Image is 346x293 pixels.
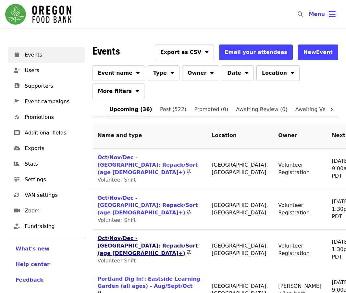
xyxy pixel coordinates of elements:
[15,114,19,120] i: rss icon
[205,48,208,54] i: sort-down icon
[25,51,80,59] span: Events
[212,242,268,257] div: [GEOGRAPHIC_DATA], [GEOGRAPHIC_DATA]
[8,187,85,203] a: VAN settings
[222,65,254,81] button: Date
[8,47,85,63] a: Events
[14,161,19,167] i: chart-bar icon
[93,65,145,81] button: Event name
[98,177,136,183] span: Volunteer Shift
[298,45,338,60] button: NewEvent
[14,176,19,183] i: sliders-h icon
[98,195,198,216] a: Oct/Nov/Dec - [GEOGRAPHIC_DATA]: Repack/Sort (age [DEMOGRAPHIC_DATA]+)
[25,160,80,168] span: Stats
[98,276,201,289] a: Portland Dig In!: Eastside Learning Garden (all ages) - Aug/Sept/Oct
[14,130,20,136] i: list-alt icon
[148,65,179,81] button: Type
[98,154,198,175] a: Oct/Nov/Dec - [GEOGRAPHIC_DATA]: Repack/Sort (age [DEMOGRAPHIC_DATA]+)
[98,258,136,264] span: Volunteer Shift
[160,105,186,114] span: Past (522)
[8,109,85,125] a: Promotions
[16,261,77,268] a: Help center
[303,6,341,22] button: Toggle account menu
[155,45,214,60] button: Export as CSV
[8,219,85,234] a: Fundraising
[25,129,80,137] span: Additional fields
[171,69,174,75] i: sort-down icon
[182,65,219,81] button: Owner
[298,11,303,17] i: search icon
[232,102,291,117] a: Awaiting Review (0)
[136,69,140,75] i: sort-down icon
[291,69,294,75] i: sort-down icon
[329,9,336,19] i: bars icon
[236,105,288,114] span: Awaiting Review (0)
[15,98,19,105] i: pennant icon
[25,113,80,121] span: Promotions
[16,245,77,253] a: What's new
[156,102,190,117] a: Past (522)
[25,82,80,90] span: Supporters
[227,69,241,77] span: Date
[98,87,132,95] span: More filters
[153,69,167,77] span: Type
[14,208,20,214] i: video icon
[16,261,50,267] span: Help center
[187,250,191,256] i: thumbtack icon
[8,172,85,187] a: Settings
[307,6,312,22] input: Search
[273,230,327,270] td: Volunteer Registration
[8,125,85,141] a: Additional fields
[25,176,80,184] span: Settings
[194,105,228,114] span: Promoted (0)
[190,102,232,117] a: Promoted (0)
[25,207,80,215] span: Zoom
[15,52,19,58] i: calendar icon
[25,191,80,199] span: VAN settings
[14,192,19,198] i: sync icon
[5,4,71,25] img: Oregon Food Bank - Home
[210,69,214,75] i: sort-down icon
[16,276,43,284] button: Feedback
[136,87,139,93] i: sort-down icon
[25,98,80,106] span: Event campaigns
[8,141,85,156] a: Exports
[93,43,120,58] span: Events
[14,67,20,73] i: user-plus icon
[14,83,19,89] i: address-book icon
[8,94,85,109] a: Event campaigns
[212,161,268,176] div: [GEOGRAPHIC_DATA], [GEOGRAPHIC_DATA]
[25,67,80,74] span: Users
[93,83,144,99] button: More filters
[109,105,152,114] span: Upcoming (36)
[8,203,85,219] a: Zoom
[273,149,327,189] td: Volunteer Registration
[105,102,156,117] a: Upcoming (36)
[8,78,85,94] a: Supporters
[98,235,198,256] a: Oct/Nov/Dec - [GEOGRAPHIC_DATA]: Repack/Sort (age [DEMOGRAPHIC_DATA]+)
[8,63,85,78] a: Users
[160,48,202,56] span: Export as CSV
[245,69,248,75] i: sort-down icon
[14,145,20,151] i: cloud-download icon
[98,217,136,223] span: Volunteer Shift
[273,122,327,149] th: Owner
[219,45,292,60] button: Email your attendees
[187,169,191,175] i: thumbtack icon
[273,189,327,230] td: Volunteer Registration
[93,122,207,149] th: Name and type
[206,122,273,149] th: Location
[187,210,191,216] i: thumbtack icon
[256,65,300,81] button: Location
[262,69,287,77] span: Location
[309,11,325,17] span: Menu
[14,223,20,229] i: hand-holding-heart icon
[16,246,50,252] span: What's new
[188,69,207,77] span: Owner
[98,69,133,77] span: Event name
[25,223,80,230] span: Fundraising
[25,145,80,152] span: Exports
[212,202,268,217] div: [GEOGRAPHIC_DATA], [GEOGRAPHIC_DATA]
[8,156,85,172] a: Stats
